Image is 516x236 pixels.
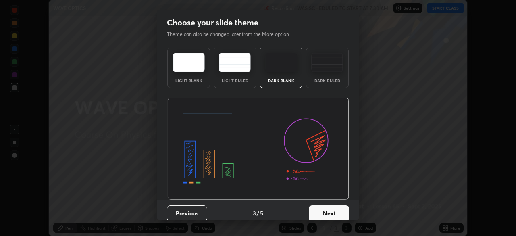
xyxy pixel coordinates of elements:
div: Dark Blank [265,79,297,83]
img: darkTheme.f0cc69e5.svg [265,53,297,72]
p: Theme can also be changed later from the More option [167,31,298,38]
div: Dark Ruled [311,79,343,83]
div: Light Ruled [219,79,251,83]
h4: 5 [260,209,263,217]
h2: Choose your slide theme [167,17,258,28]
img: lightRuledTheme.5fabf969.svg [219,53,251,72]
button: Previous [167,205,207,221]
h4: / [257,209,259,217]
div: Light Blank [173,79,205,83]
h4: 3 [253,209,256,217]
img: lightTheme.e5ed3b09.svg [173,53,205,72]
img: darkRuledTheme.de295e13.svg [311,53,343,72]
button: Next [309,205,349,221]
img: darkThemeBanner.d06ce4a2.svg [167,98,349,200]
